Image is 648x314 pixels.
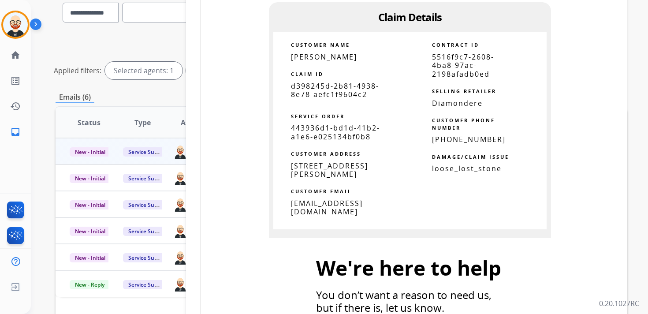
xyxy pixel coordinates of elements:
span: Service Support [123,147,173,157]
strong: CUSTOMER EMAIL [291,188,352,194]
span: Service Support [123,280,173,289]
p: 0.20.1027RC [599,298,639,309]
img: agent-avatar [173,250,187,265]
strong: CONTRACT ID [432,41,479,48]
span: d398245d-2b81-4938-8e78-aefc1f9604c2 [291,81,379,99]
img: avatar [3,12,28,37]
span: New - Initial [70,253,111,262]
mat-icon: home [10,50,21,60]
strong: CUSTOMER ADDRESS [291,150,361,157]
span: Service Support [123,227,173,236]
strong: DAMAGE/CLAIM ISSUE [432,153,509,160]
span: Service Support [123,253,173,262]
span: Type [134,117,151,128]
p: Applied filters: [54,65,101,76]
span: Assignee [181,117,212,128]
span: New - Reply [70,280,110,289]
mat-icon: inbox [10,127,21,137]
span: Status [78,117,101,128]
img: agent-avatar [173,276,187,291]
span: [STREET_ADDRESS][PERSON_NAME] [291,161,368,179]
img: agent-avatar [173,223,187,238]
span: New - Initial [70,200,111,209]
span: 5516f9c7-2608-4ba8-97ac-2198afadb0ed [432,52,494,78]
p: Emails (6) [56,92,94,103]
mat-icon: history [10,101,21,112]
span: [PERSON_NAME] [291,52,357,62]
strong: CUSTOMER PHONE NUMBER [432,117,495,131]
mat-icon: list_alt [10,75,21,86]
span: [PHONE_NUMBER] [432,135,506,144]
span: We're here to help [316,254,501,281]
span: New - Initial [70,174,111,183]
span: loose_lost_stone [432,164,502,173]
span: New - Initial [70,227,111,236]
img: agent-avatar [173,197,187,212]
strong: CUSTOMER NAME [291,41,350,48]
strong: SERVICE ORDER [291,113,345,120]
img: agent-avatar [173,144,187,159]
a: [EMAIL_ADDRESS][DOMAIN_NAME] [291,198,363,217]
span: Service Support [123,200,173,209]
span: Claim Details [378,10,442,24]
span: Service Support [123,174,173,183]
strong: SELLING RETAILER [432,88,496,94]
strong: CLAIM ID [291,71,324,77]
span: Diamondere [432,98,483,108]
img: agent-avatar [173,170,187,185]
span: New - Initial [70,147,111,157]
span: 443936d1-bd1d-41b2-a1e6-e025134bf0b8 [291,123,380,141]
div: Selected agents: 1 [105,62,182,79]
